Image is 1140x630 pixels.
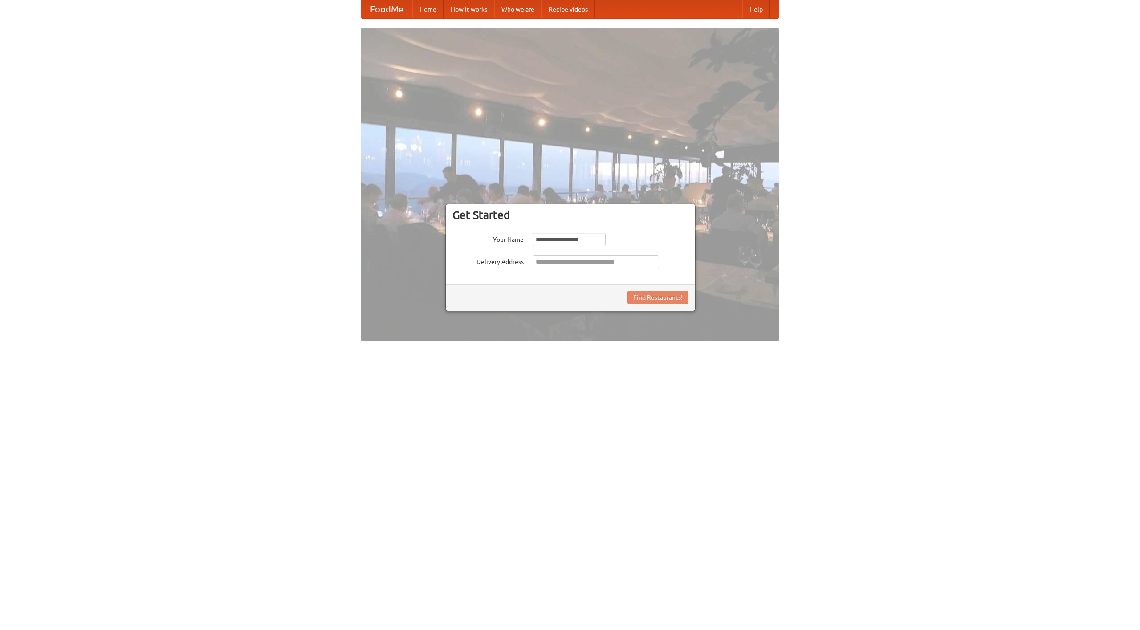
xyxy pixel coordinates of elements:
button: Find Restaurants! [627,291,688,304]
a: Who we are [494,0,541,18]
label: Your Name [452,233,524,244]
a: Home [412,0,444,18]
h3: Get Started [452,208,688,222]
a: FoodMe [361,0,412,18]
a: How it works [444,0,494,18]
a: Help [742,0,770,18]
a: Recipe videos [541,0,595,18]
label: Delivery Address [452,255,524,266]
